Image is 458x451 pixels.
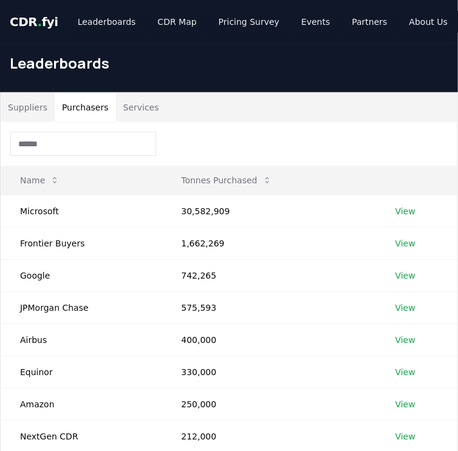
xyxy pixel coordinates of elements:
[162,388,375,420] td: 250,000
[10,15,58,29] span: CDR fyi
[55,93,116,122] button: Purchasers
[68,11,146,33] a: Leaderboards
[148,11,207,33] a: CDR Map
[162,195,375,227] td: 30,582,909
[1,356,162,388] td: Equinor
[162,227,375,259] td: 1,662,269
[395,237,415,249] a: View
[395,302,415,314] a: View
[10,53,448,73] h1: Leaderboards
[116,93,166,122] button: Services
[395,430,415,443] a: View
[171,168,281,192] button: Tonnes Purchased
[343,11,397,33] a: Partners
[395,270,415,282] a: View
[395,205,415,217] a: View
[395,366,415,378] a: View
[10,13,58,30] a: CDR.fyi
[1,195,162,227] td: Microsoft
[162,259,375,291] td: 742,265
[162,324,375,356] td: 400,000
[209,11,289,33] a: Pricing Survey
[395,398,415,410] a: View
[162,291,375,324] td: 575,593
[292,11,340,33] a: Events
[162,356,375,388] td: 330,000
[1,388,162,420] td: Amazon
[1,93,55,122] button: Suppliers
[395,334,415,346] a: View
[1,291,162,324] td: JPMorgan Chase
[38,15,42,29] span: .
[10,168,69,192] button: Name
[1,227,162,259] td: Frontier Buyers
[1,259,162,291] td: Google
[1,324,162,356] td: Airbus
[400,11,457,33] a: About Us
